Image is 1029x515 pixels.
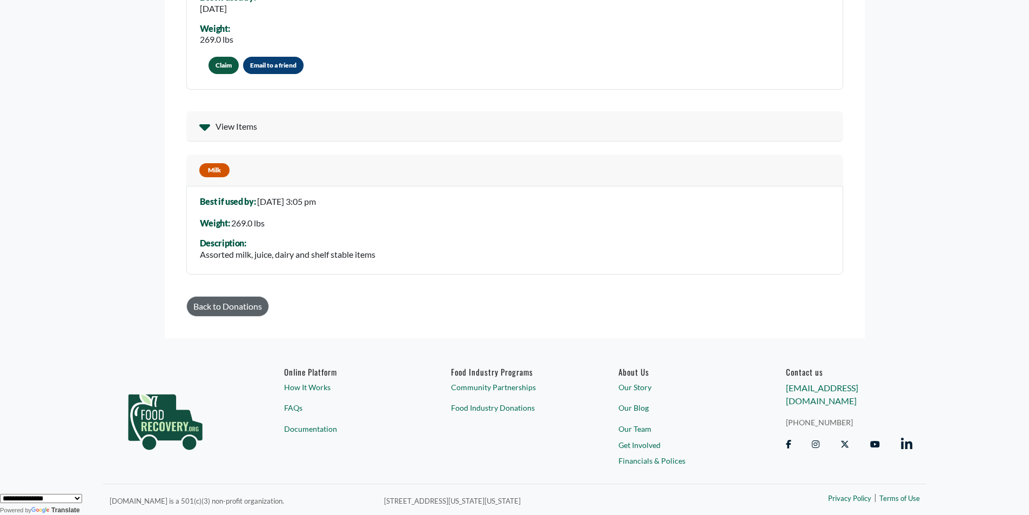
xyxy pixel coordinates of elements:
div: Description: [200,238,375,248]
span: View Items [216,120,257,133]
span: 269.0 lbs [231,218,265,228]
a: [EMAIL_ADDRESS][DOMAIN_NAME] [786,383,858,406]
img: Google Translate [31,507,51,514]
a: Food Industry Donations [451,402,577,413]
h6: Food Industry Programs [451,367,577,377]
span: Milk [199,163,230,177]
span: Weight: [200,218,230,228]
div: 269.0 lbs [200,33,233,46]
button: Claim [209,57,239,74]
div: Weight: [200,24,233,34]
a: Back to Donations [186,296,269,317]
a: FAQs [284,402,411,413]
button: Email to a friend [243,57,304,74]
a: Get Involved [618,439,745,451]
span: | [874,491,877,504]
span: [DATE] 3:05 pm [257,196,316,206]
a: Community Partnerships [451,382,577,393]
a: Milk [186,155,843,186]
img: food_recovery_green_logo-76242d7a27de7ed26b67be613a865d9c9037ba317089b267e0515145e5e51427.png [117,367,214,470]
a: How It Works [284,382,411,393]
a: Our Blog [618,402,745,413]
a: [PHONE_NUMBER] [786,417,912,428]
a: Our Team [618,423,745,434]
a: Translate [31,506,80,514]
a: Financials & Polices [618,455,745,466]
a: About Us [618,367,745,377]
span: Best if used by: [200,196,256,206]
a: Documentation [284,423,411,434]
a: Our Story [618,382,745,393]
div: [DATE] [200,2,256,15]
span: Assorted milk, juice, dairy and shelf stable items [200,249,375,259]
h6: Contact us [786,367,912,377]
h6: Online Platform [284,367,411,377]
